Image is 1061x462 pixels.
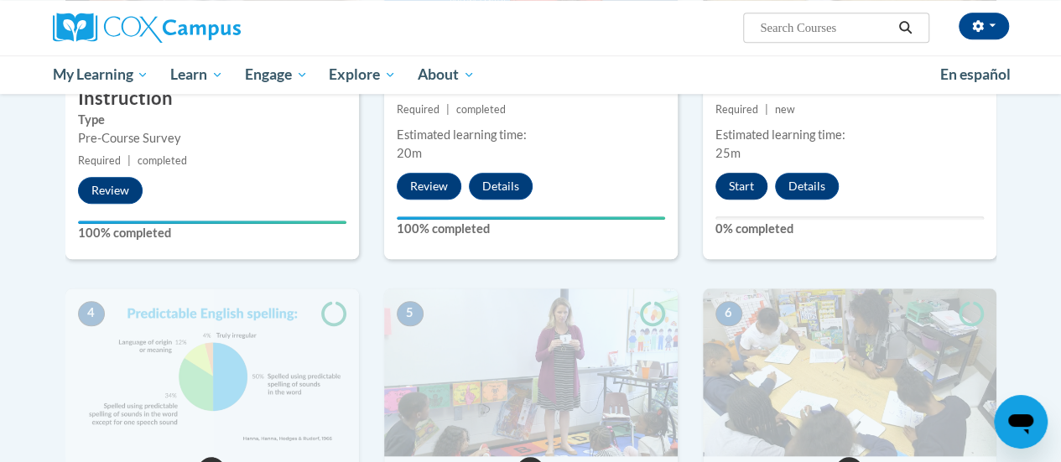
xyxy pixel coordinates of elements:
[456,103,506,116] span: completed
[397,220,665,238] label: 100% completed
[715,173,767,200] button: Start
[397,146,422,160] span: 20m
[715,103,758,116] span: Required
[78,154,121,167] span: Required
[775,173,839,200] button: Details
[170,65,223,85] span: Learn
[765,103,768,116] span: |
[397,173,461,200] button: Review
[418,65,475,85] span: About
[127,154,131,167] span: |
[397,301,424,326] span: 5
[65,288,359,456] img: Course Image
[318,55,407,94] a: Explore
[715,301,742,326] span: 6
[329,65,396,85] span: Explore
[994,395,1048,449] iframe: Button to launch messaging window
[775,103,795,116] span: new
[758,18,892,38] input: Search Courses
[397,126,665,144] div: Estimated learning time:
[138,154,187,167] span: completed
[78,111,346,129] label: Type
[397,216,665,220] div: Your progress
[78,301,105,326] span: 4
[245,65,308,85] span: Engage
[53,13,241,43] img: Cox Campus
[929,57,1022,92] a: En español
[469,173,533,200] button: Details
[940,65,1011,83] span: En español
[42,55,160,94] a: My Learning
[715,146,741,160] span: 25m
[384,288,678,456] img: Course Image
[78,224,346,242] label: 100% completed
[446,103,450,116] span: |
[78,177,143,204] button: Review
[234,55,319,94] a: Engage
[715,126,984,144] div: Estimated learning time:
[40,55,1022,94] div: Main menu
[407,55,486,94] a: About
[703,288,996,456] img: Course Image
[959,13,1009,39] button: Account Settings
[397,103,439,116] span: Required
[159,55,234,94] a: Learn
[53,13,355,43] a: Cox Campus
[892,18,918,38] button: Search
[52,65,148,85] span: My Learning
[715,220,984,238] label: 0% completed
[78,129,346,148] div: Pre-Course Survey
[78,221,346,224] div: Your progress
